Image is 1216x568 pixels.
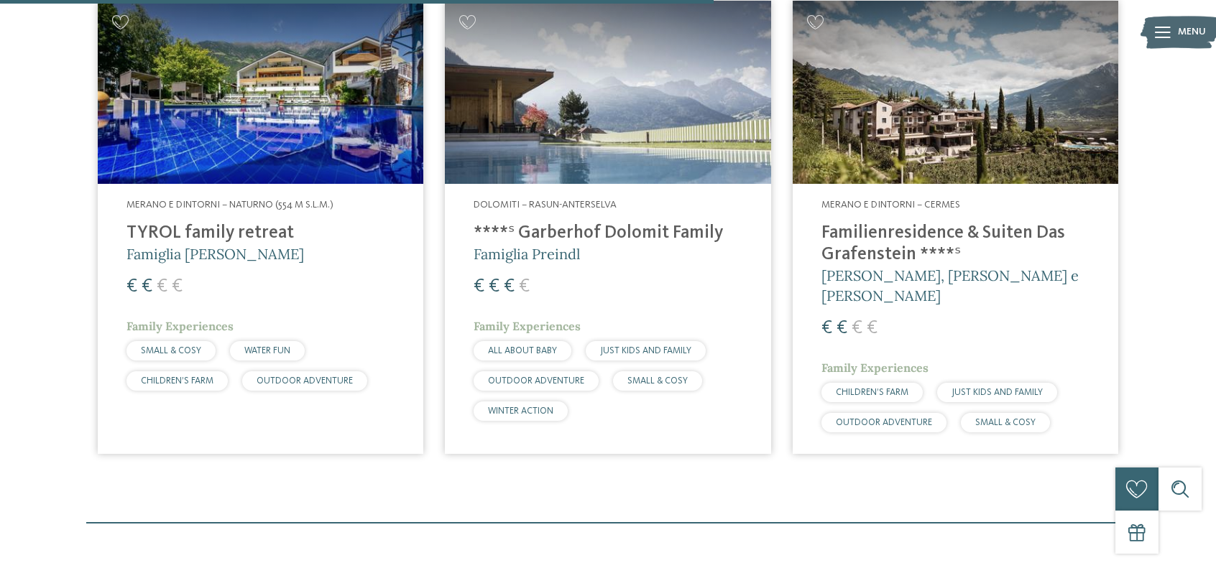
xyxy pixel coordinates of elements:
[474,277,484,296] span: €
[172,277,183,296] span: €
[793,1,1118,184] img: Cercate un hotel per famiglie? Qui troverete solo i migliori!
[474,245,580,263] span: Famiglia Preindl
[488,346,557,355] span: ALL ABOUT BABY
[600,346,691,355] span: JUST KIDS AND FAMILY
[821,223,1090,266] h4: Familienresidence & Suiten Das Grafenstein ****ˢ
[975,418,1036,427] span: SMALL & COSY
[142,277,152,296] span: €
[126,277,137,296] span: €
[157,277,167,296] span: €
[126,200,333,210] span: Merano e dintorni – Naturno (554 m s.l.m.)
[489,277,499,296] span: €
[488,406,553,416] span: WINTER ACTION
[141,346,201,355] span: SMALL & COSY
[821,360,929,375] span: Family Experiences
[257,376,353,386] span: OUTDOOR ADVENTURE
[141,376,213,386] span: CHILDREN’S FARM
[836,388,908,397] span: CHILDREN’S FARM
[852,319,862,337] span: €
[504,277,515,296] span: €
[126,319,234,333] span: Family Experiences
[952,388,1043,397] span: JUST KIDS AND FAMILY
[793,1,1118,454] a: Cercate un hotel per famiglie? Qui troverete solo i migliori! Merano e dintorni – Cermes Familien...
[867,319,878,337] span: €
[519,277,530,296] span: €
[445,1,770,184] img: Cercate un hotel per famiglie? Qui troverete solo i migliori!
[244,346,290,355] span: WATER FUN
[837,319,847,337] span: €
[821,266,1079,304] span: [PERSON_NAME], [PERSON_NAME] e [PERSON_NAME]
[98,1,423,454] a: Cercate un hotel per famiglie? Qui troverete solo i migliori! Merano e dintorni – Naturno (554 m ...
[821,200,960,210] span: Merano e dintorni – Cermes
[126,245,304,263] span: Famiglia [PERSON_NAME]
[488,376,584,386] span: OUTDOOR ADVENTURE
[627,376,688,386] span: SMALL & COSY
[474,200,617,210] span: Dolomiti – Rasun-Anterselva
[126,223,395,244] h4: TYROL family retreat
[474,319,581,333] span: Family Experiences
[98,1,423,184] img: Familien Wellness Residence Tyrol ****
[821,319,832,337] span: €
[836,418,932,427] span: OUTDOOR ADVENTURE
[474,223,742,244] h4: ****ˢ Garberhof Dolomit Family
[445,1,770,454] a: Cercate un hotel per famiglie? Qui troverete solo i migliori! Dolomiti – Rasun-Anterselva ****ˢ G...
